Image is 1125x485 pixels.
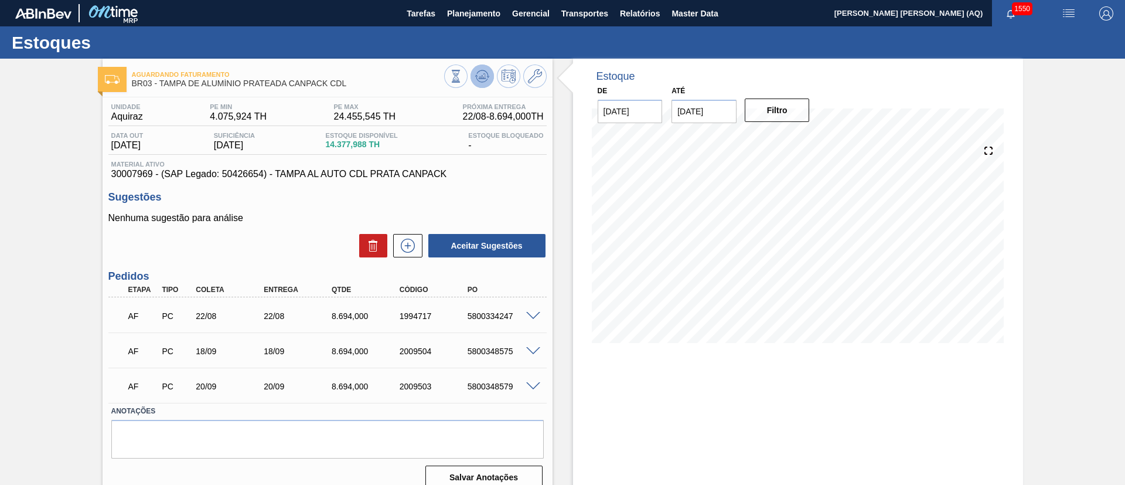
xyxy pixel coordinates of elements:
[159,311,194,321] div: Pedido de Compra
[471,65,494,88] button: Atualizar Gráfico
[422,233,547,259] div: Aceitar Sugestões
[512,6,550,21] span: Gerencial
[128,311,158,321] p: AF
[333,103,396,110] span: PE MAX
[465,286,541,294] div: PO
[108,270,547,283] h3: Pedidos
[465,311,541,321] div: 5800334247
[468,132,543,139] span: Estoque Bloqueado
[397,347,473,356] div: 2009504
[326,140,398,149] span: 14.377,988 TH
[159,286,194,294] div: Tipo
[598,100,663,123] input: dd/mm/yyyy
[1012,2,1032,15] span: 1550
[128,347,158,356] p: AF
[397,286,473,294] div: Código
[128,382,158,391] p: AF
[210,111,267,122] span: 4.075,924 TH
[444,65,468,88] button: Visão Geral dos Estoques
[159,382,194,391] div: Pedido de Compra
[193,286,269,294] div: Coleta
[261,382,337,391] div: 20/09/2025
[12,36,220,49] h1: Estoques
[15,8,71,19] img: TNhmsLtSVTkK8tSr43FrP2fwEKptu5GPRR3wAAAABJRU5ErkJggg==
[1099,6,1113,21] img: Logout
[671,100,737,123] input: dd/mm/yyyy
[463,103,544,110] span: Próxima Entrega
[111,140,144,151] span: [DATE]
[465,347,541,356] div: 5800348575
[387,234,422,257] div: Nova sugestão
[111,169,544,179] span: 30007969 - (SAP Legado: 50426654) - TAMPA AL AUTO CDL PRATA CANPACK
[596,70,635,83] div: Estoque
[111,161,544,168] span: Material ativo
[193,347,269,356] div: 18/09/2025
[353,234,387,257] div: Excluir Sugestões
[261,347,337,356] div: 18/09/2025
[465,382,541,391] div: 5800348579
[108,213,547,223] p: Nenhuma sugestão para análise
[397,311,473,321] div: 1994717
[111,111,143,122] span: Aquiraz
[745,99,810,122] button: Filtro
[261,311,337,321] div: 22/08/2025
[620,6,660,21] span: Relatórios
[463,111,544,122] span: 22/08 - 8.694,000 TH
[132,79,444,88] span: BR03 - TAMPA DE ALUMÍNIO PRATEADA CANPACK CDL
[497,65,520,88] button: Programar Estoque
[992,5,1029,22] button: Notificações
[1062,6,1076,21] img: userActions
[407,6,435,21] span: Tarefas
[397,382,473,391] div: 2009503
[329,382,405,391] div: 8.694,000
[447,6,500,21] span: Planejamento
[214,140,255,151] span: [DATE]
[108,191,547,204] h3: Sugestões
[671,87,685,95] label: Até
[132,71,444,78] span: Aguardando Faturamento
[465,132,546,151] div: -
[214,132,255,139] span: Suficiência
[210,103,267,110] span: PE MIN
[125,286,161,294] div: Etapa
[105,75,120,84] img: Ícone
[111,132,144,139] span: Data out
[111,103,143,110] span: Unidade
[329,311,405,321] div: 8.694,000
[523,65,547,88] button: Ir ao Master Data / Geral
[598,87,608,95] label: De
[193,382,269,391] div: 20/09/2025
[561,6,608,21] span: Transportes
[333,111,396,122] span: 24.455,545 TH
[193,311,269,321] div: 22/08/2025
[125,303,161,329] div: Aguardando Faturamento
[111,403,544,420] label: Anotações
[329,286,405,294] div: Qtde
[428,234,546,257] button: Aceitar Sugestões
[125,338,161,364] div: Aguardando Faturamento
[329,347,405,356] div: 8.694,000
[159,347,194,356] div: Pedido de Compra
[261,286,337,294] div: Entrega
[125,374,161,399] div: Aguardando Faturamento
[326,132,398,139] span: Estoque Disponível
[671,6,718,21] span: Master Data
